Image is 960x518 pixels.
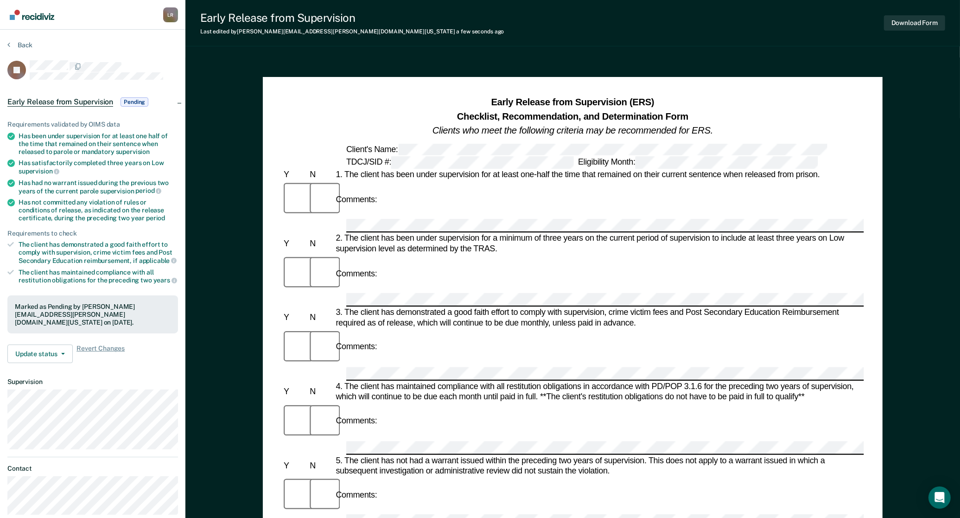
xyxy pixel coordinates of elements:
div: Has satisfactorily completed three years on Low [19,159,178,175]
div: N [308,313,334,324]
div: Client's Name: [344,143,830,156]
em: Clients who meet the following criteria may be recommended for ERS. [432,125,713,136]
div: Y [282,239,308,249]
div: Last edited by [PERSON_NAME][EMAIL_ADDRESS][PERSON_NAME][DOMAIN_NAME][US_STATE] [200,28,504,35]
div: Eligibility Month: [576,157,820,169]
div: 2. The client has been under supervision for a minimum of three years on the current period of su... [334,234,864,255]
div: Y [282,461,308,472]
button: Back [7,41,32,49]
span: supervision [19,167,59,175]
div: 3. The client has demonstrated a good faith effort to comply with supervision, crime victim fees ... [334,308,864,329]
div: 4. The client has maintained compliance with all restitution obligations in accordance with PD/PO... [334,382,864,403]
div: Open Intercom Messenger [928,486,951,509]
div: The client has demonstrated a good faith effort to comply with supervision, crime victim fees and... [19,241,178,264]
div: TDCJ/SID #: [344,157,576,169]
span: supervision [116,148,150,155]
div: Y [282,313,308,324]
div: The client has maintained compliance with all restitution obligations for the preceding two [19,269,178,284]
div: Requirements validated by OIMS data [7,121,178,128]
div: Comments: [334,416,379,427]
div: Comments: [334,269,379,279]
button: Download Form [884,15,945,31]
div: 1. The client has been under supervision for at least one-half the time that remained on their cu... [334,170,864,181]
button: Profile dropdown button [163,7,178,22]
div: N [308,170,334,181]
span: years [153,276,177,284]
div: Early Release from Supervision [200,11,504,25]
div: Comments: [334,343,379,353]
div: Marked as Pending by [PERSON_NAME][EMAIL_ADDRESS][PERSON_NAME][DOMAIN_NAME][US_STATE] on [DATE]. [15,303,171,326]
div: L R [163,7,178,22]
strong: Early Release from Supervision (ERS) [491,97,655,108]
span: applicable [139,257,177,264]
span: period [135,187,161,194]
div: Comments: [334,195,379,205]
dt: Contact [7,465,178,473]
div: Has had no warrant issued during the previous two years of the current parole supervision [19,179,178,195]
div: N [308,239,334,249]
div: 5. The client has not had a warrant issued within the preceding two years of supervision. This do... [334,456,864,477]
div: Y [282,170,308,181]
img: Recidiviz [10,10,54,20]
div: Comments: [334,491,379,501]
div: Has been under supervision for at least one half of the time that remained on their sentence when... [19,132,178,155]
span: Revert Changes [76,345,125,363]
div: N [308,461,334,472]
span: Pending [121,97,148,107]
span: Early Release from Supervision [7,97,113,107]
div: N [308,387,334,397]
strong: Checklist, Recommendation, and Determination Form [457,111,688,122]
span: period [146,214,165,222]
div: Has not committed any violation of rules or conditions of release, as indicated on the release ce... [19,198,178,222]
div: Y [282,387,308,397]
button: Update status [7,345,73,363]
dt: Supervision [7,378,178,386]
span: a few seconds ago [457,28,504,35]
div: Requirements to check [7,230,178,237]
